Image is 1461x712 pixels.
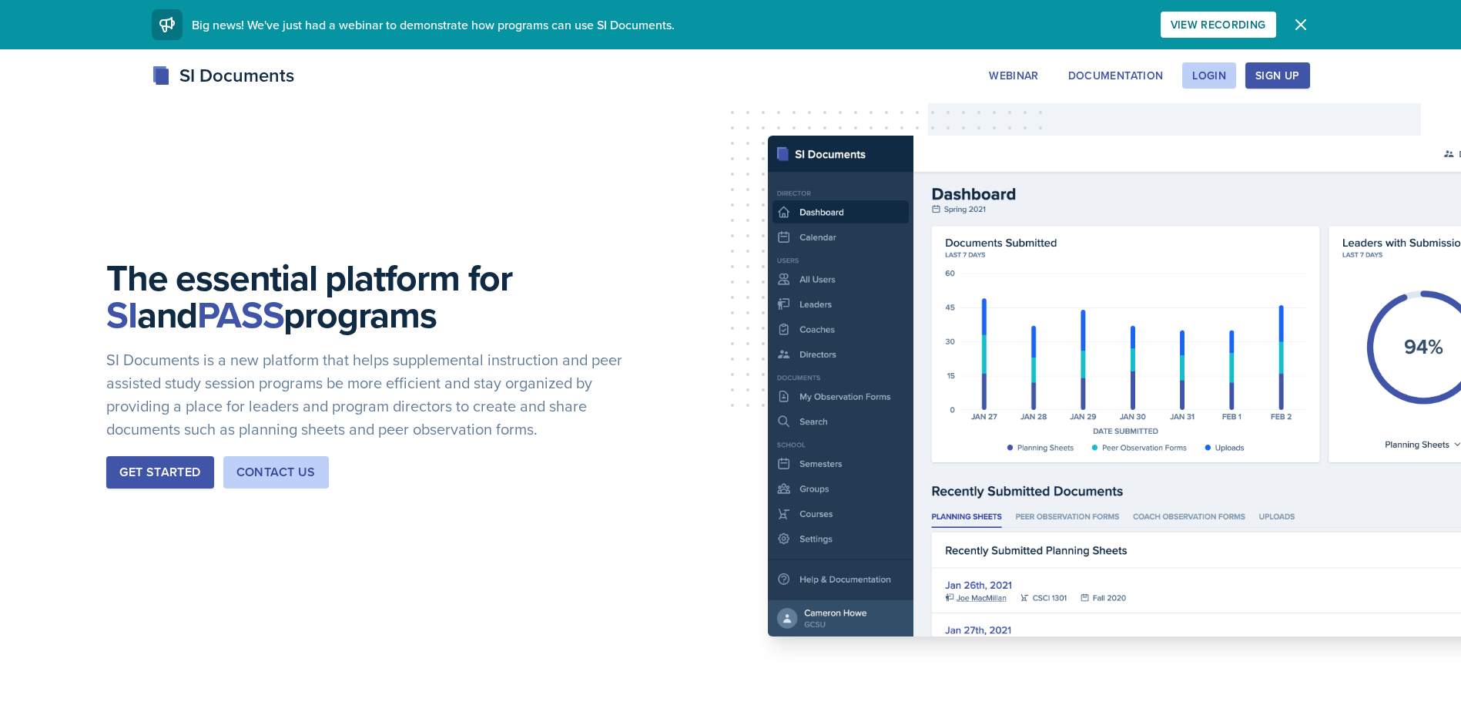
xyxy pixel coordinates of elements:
[1192,69,1226,82] div: Login
[223,456,329,489] button: Contact Us
[1182,62,1236,89] button: Login
[979,62,1048,89] button: Webinar
[106,456,213,489] button: Get Started
[236,463,316,482] div: Contact Us
[1161,12,1276,38] button: View Recording
[152,62,294,89] div: SI Documents
[1068,69,1164,82] div: Documentation
[192,16,675,33] span: Big news! We've just had a webinar to demonstrate how programs can use SI Documents.
[989,69,1038,82] div: Webinar
[1058,62,1174,89] button: Documentation
[1171,18,1266,31] div: View Recording
[119,463,200,482] div: Get Started
[1255,69,1299,82] div: Sign Up
[1245,62,1309,89] button: Sign Up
